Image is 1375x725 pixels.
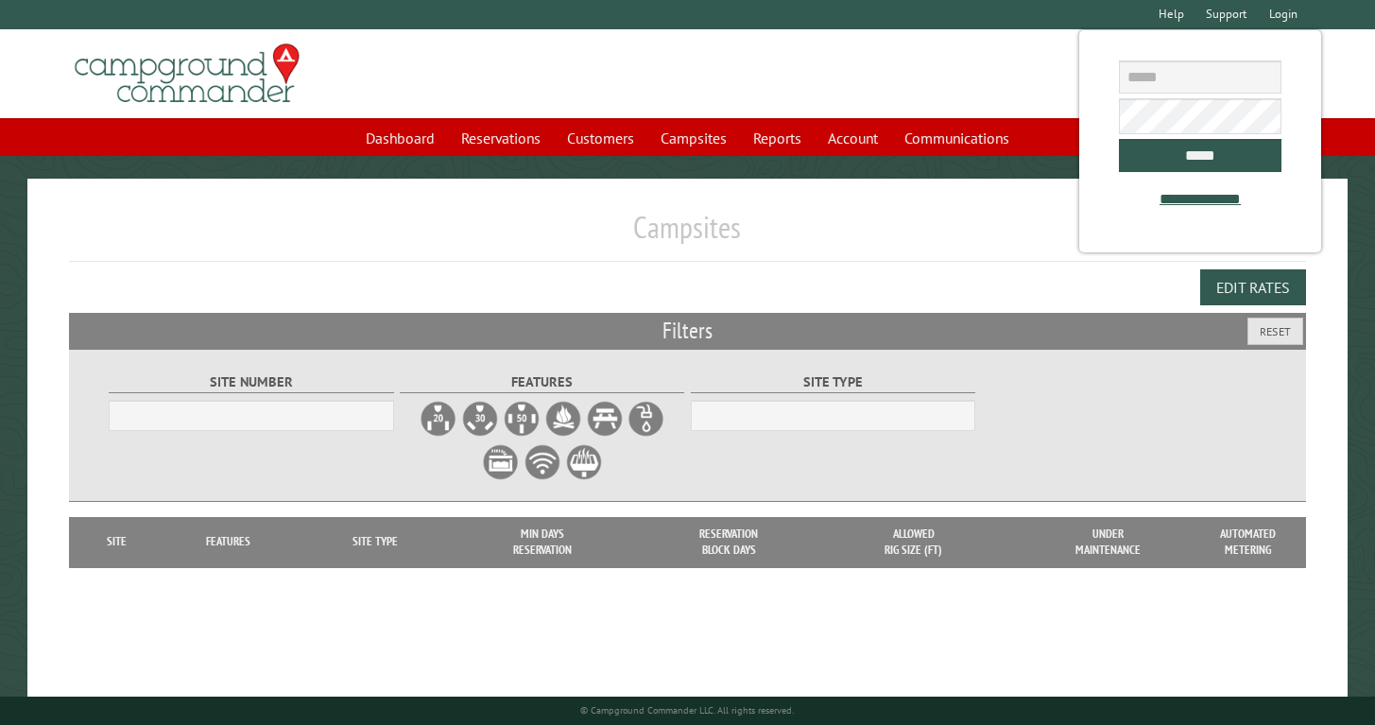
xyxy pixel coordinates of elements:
a: Account [816,120,889,156]
th: Reservation Block Days [636,517,822,567]
th: Min Days Reservation [450,517,636,567]
th: Features [155,517,301,567]
th: Automated metering [1211,517,1286,567]
label: Firepit [544,400,582,438]
th: Allowed Rig Size (ft) [822,517,1005,567]
label: 20A Electrical Hookup [420,400,457,438]
label: Picnic Table [586,400,624,438]
h2: Filters [69,313,1307,349]
a: Reports [742,120,813,156]
label: Site Type [691,371,975,393]
label: Water Hookup [627,400,665,438]
button: Reset [1247,318,1303,345]
a: Communications [893,120,1021,156]
img: Campground Commander [69,37,305,111]
th: Under Maintenance [1005,517,1211,567]
h1: Campsites [69,209,1307,261]
button: Edit Rates [1200,269,1306,305]
label: 30A Electrical Hookup [461,400,499,438]
a: Campsites [649,120,738,156]
small: © Campground Commander LLC. All rights reserved. [580,704,794,716]
th: Site Type [301,517,449,567]
a: Dashboard [354,120,446,156]
label: Features [400,371,684,393]
label: 50A Electrical Hookup [503,400,541,438]
label: Grill [565,443,603,481]
th: Site [78,517,155,567]
a: Reservations [450,120,552,156]
label: Sewer Hookup [482,443,520,481]
a: Customers [556,120,645,156]
label: WiFi Service [524,443,561,481]
label: Site Number [109,371,393,393]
